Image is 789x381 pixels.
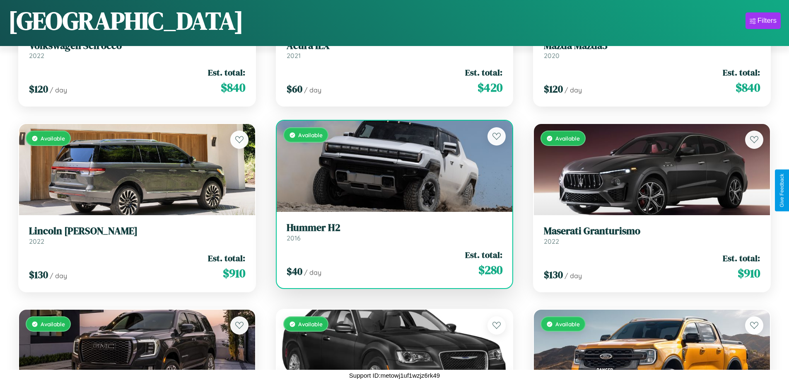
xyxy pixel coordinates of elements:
[723,252,760,264] span: Est. total:
[29,51,44,60] span: 2022
[304,86,321,94] span: / day
[208,252,245,264] span: Est. total:
[723,66,760,78] span: Est. total:
[544,51,560,60] span: 2020
[29,40,245,60] a: Volkswagen Scirocco2022
[544,237,559,245] span: 2022
[29,225,245,237] h3: Lincoln [PERSON_NAME]
[465,66,502,78] span: Est. total:
[208,66,245,78] span: Est. total:
[746,12,781,29] button: Filters
[304,268,321,277] span: / day
[349,370,440,381] p: Support ID: metowj1uf1wzjz6rk49
[758,17,777,25] div: Filters
[565,272,582,280] span: / day
[287,222,503,242] a: Hummer H22016
[478,262,502,278] span: $ 280
[29,237,44,245] span: 2022
[41,320,65,328] span: Available
[544,82,563,96] span: $ 120
[544,40,760,60] a: Mazda Mazda32020
[555,320,580,328] span: Available
[287,40,503,60] a: Acura ILX2021
[29,225,245,245] a: Lincoln [PERSON_NAME]2022
[50,86,67,94] span: / day
[287,234,301,242] span: 2016
[736,79,760,96] span: $ 840
[298,131,323,138] span: Available
[287,222,503,234] h3: Hummer H2
[544,225,760,237] h3: Maserati Granturismo
[287,51,301,60] span: 2021
[544,225,760,245] a: Maserati Granturismo2022
[298,320,323,328] span: Available
[738,265,760,282] span: $ 910
[50,272,67,280] span: / day
[465,249,502,261] span: Est. total:
[221,79,245,96] span: $ 840
[287,265,302,278] span: $ 40
[478,79,502,96] span: $ 420
[544,268,563,282] span: $ 130
[555,135,580,142] span: Available
[565,86,582,94] span: / day
[29,82,48,96] span: $ 120
[287,82,302,96] span: $ 60
[8,4,244,38] h1: [GEOGRAPHIC_DATA]
[41,135,65,142] span: Available
[779,174,785,207] div: Give Feedback
[29,268,48,282] span: $ 130
[223,265,245,282] span: $ 910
